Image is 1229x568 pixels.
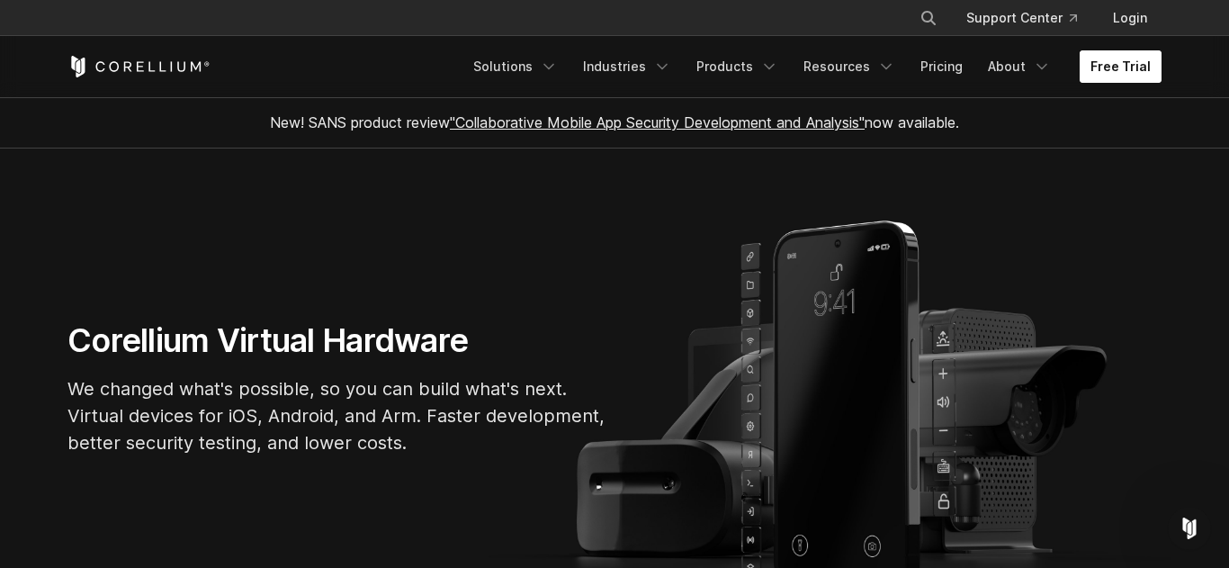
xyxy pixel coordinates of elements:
h1: Corellium Virtual Hardware [67,320,607,361]
a: Solutions [462,50,569,83]
iframe: Intercom live chat [1168,507,1211,550]
a: Login [1099,2,1162,34]
a: About [977,50,1062,83]
a: "Collaborative Mobile App Security Development and Analysis" [450,113,865,131]
button: Search [912,2,945,34]
a: Corellium Home [67,56,211,77]
a: Support Center [952,2,1091,34]
a: Free Trial [1080,50,1162,83]
a: Resources [793,50,906,83]
div: Navigation Menu [898,2,1162,34]
p: We changed what's possible, so you can build what's next. Virtual devices for iOS, Android, and A... [67,375,607,456]
div: Navigation Menu [462,50,1162,83]
span: New! SANS product review now available. [270,113,959,131]
a: Products [686,50,789,83]
a: Pricing [910,50,973,83]
a: Industries [572,50,682,83]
